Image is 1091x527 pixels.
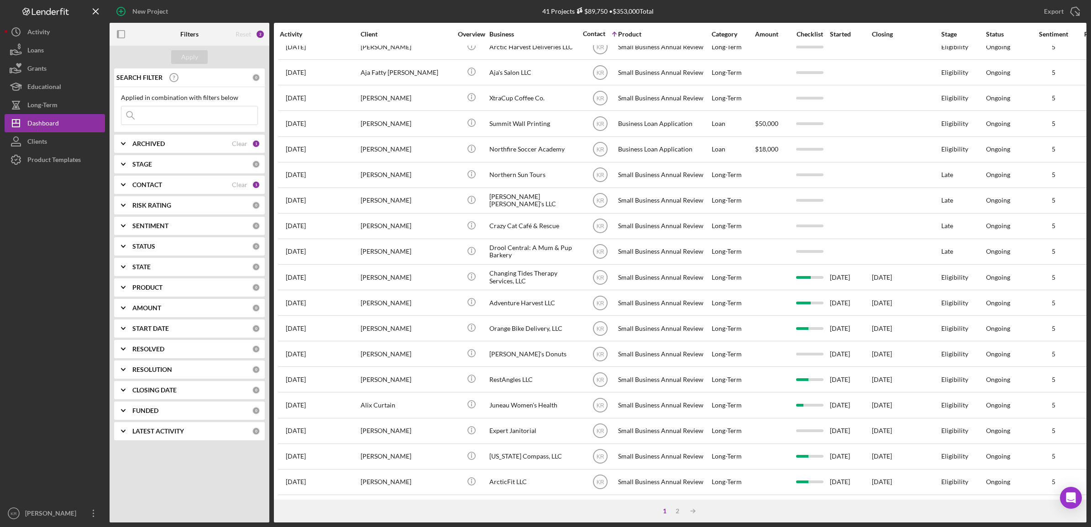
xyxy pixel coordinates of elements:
div: Ongoing [986,171,1010,178]
text: KR [596,428,604,434]
div: 2 [671,507,684,515]
div: Late [941,163,985,187]
div: Ongoing [986,376,1010,383]
div: 5 [1031,197,1076,204]
time: 2025-10-02 23:06 [286,222,306,230]
div: Eligibility [941,316,985,340]
time: 2025-05-28 21:49 [286,274,306,281]
div: Business Loan Application [618,111,709,136]
span: $18,000 [755,145,778,153]
b: STATE [132,263,151,271]
div: [DATE] [830,470,871,494]
div: Small Business Annual Review [618,214,709,238]
b: CONTACT [132,181,162,188]
div: Clear [232,181,247,188]
div: Aja's Salon LLC [489,60,581,84]
div: [PERSON_NAME] [23,504,82,525]
div: [PERSON_NAME] [361,367,452,391]
button: Grants [5,59,105,78]
a: Loans [5,41,105,59]
b: SEARCH FILTER [116,74,163,81]
div: Ongoing [986,427,1010,434]
div: [PERSON_NAME] [361,444,452,469]
div: Northfire Soccer Academy [489,137,581,162]
b: STATUS [132,243,155,250]
div: Small Business Annual Review [618,265,709,289]
div: 0 [252,427,260,435]
div: Ongoing [986,402,1010,409]
div: 5 [1031,402,1076,409]
div: Late [941,240,985,264]
div: Eligibility [941,342,985,366]
text: KR [596,325,604,332]
div: [US_STATE] Compass, LLC [489,444,581,469]
time: [DATE] [872,273,892,281]
div: 5 [1031,453,1076,460]
div: [PERSON_NAME]'s Donuts [489,342,581,366]
div: 1 [252,181,260,189]
div: Northern Sun Tours [489,163,581,187]
time: 2025-09-02 18:28 [286,94,306,102]
div: [PERSON_NAME] [361,35,452,59]
div: 0 [252,201,260,209]
div: [DATE] [830,367,871,391]
div: Category [712,31,754,38]
text: KR [596,249,604,255]
div: [DATE] [830,291,871,315]
button: Activity [5,23,105,41]
div: 0 [252,407,260,415]
div: [PERSON_NAME] [361,86,452,110]
div: Amount [755,31,789,38]
a: Dashboard [5,114,105,132]
div: Ongoing [986,197,1010,204]
div: Arctic Harvest Deliveries LLC [489,35,581,59]
div: Late [941,188,985,213]
div: $89,750 [575,7,608,15]
div: Long-Term [712,291,754,315]
button: Clients [5,132,105,151]
time: [DATE] [872,324,892,332]
b: CLOSING DATE [132,386,177,394]
div: Small Business Annual Review [618,188,709,213]
button: Product Templates [5,151,105,169]
div: Aja Fatty [PERSON_NAME] [361,60,452,84]
time: [DATE] [872,299,892,307]
b: STAGE [132,161,152,168]
text: KR [596,95,604,101]
div: [DATE] [830,265,871,289]
div: 5 [1031,248,1076,255]
div: Eligibility [941,60,985,84]
div: New Project [132,2,168,21]
div: 5 [1031,69,1076,76]
time: 2025-05-29 00:25 [286,402,306,409]
button: Long-Term [5,96,105,114]
div: Ongoing [986,120,1010,127]
div: Ongoing [986,146,1010,153]
div: 0 [252,222,260,230]
time: [DATE] [872,376,892,383]
time: 2025-10-01 17:36 [286,146,306,153]
div: Eligibility [941,419,985,443]
div: Long-Term [712,342,754,366]
div: Grants [27,59,47,80]
text: KR [596,44,604,50]
div: Closing [872,31,940,38]
div: Small Business Annual Review [618,316,709,340]
div: [PERSON_NAME] [361,291,452,315]
time: 2025-05-31 16:05 [286,427,306,434]
div: Adventure Harvest LLC [489,291,581,315]
div: [PERSON_NAME] [361,188,452,213]
div: Open Intercom Messenger [1060,487,1082,509]
div: Ongoing [986,274,1010,281]
div: Eligibility [941,111,985,136]
div: Contact [583,30,605,37]
div: Summit Wall Printing [489,111,581,136]
div: Ongoing [986,350,1010,358]
div: 5 [1031,120,1076,127]
div: Eligibility [941,86,985,110]
text: KR [596,146,604,153]
div: Long-Term [712,470,754,494]
div: 1 [252,140,260,148]
div: 5 [1031,427,1076,434]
